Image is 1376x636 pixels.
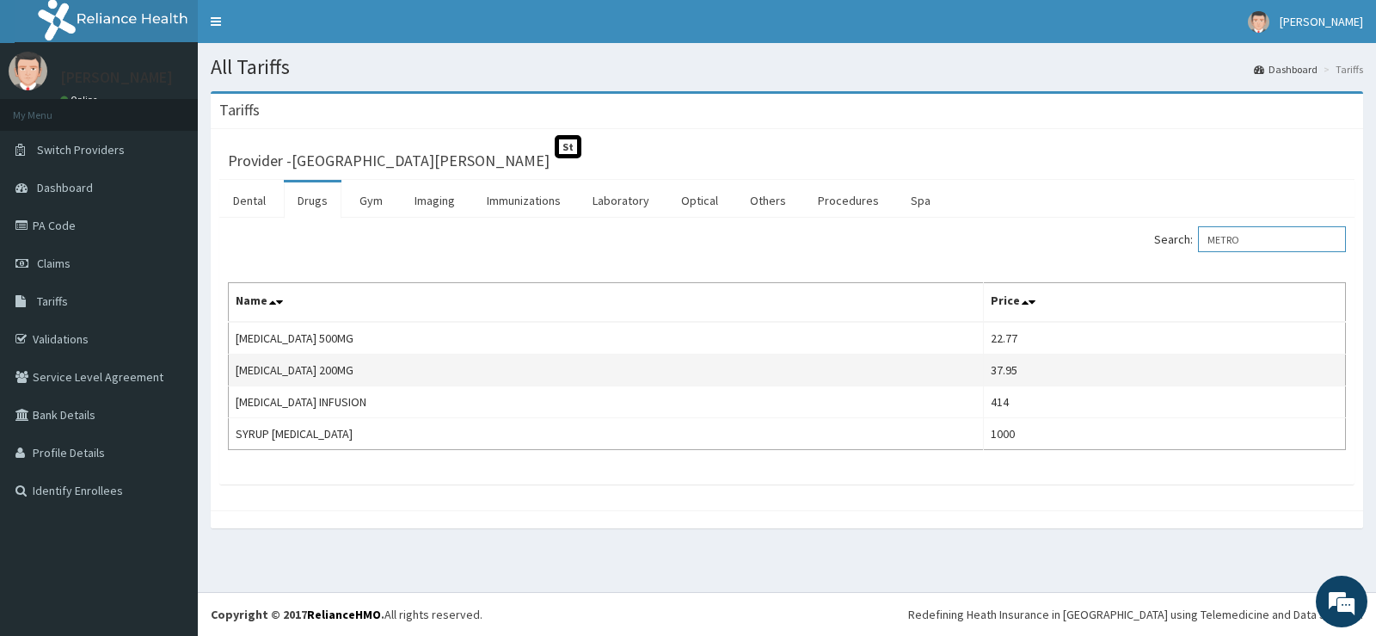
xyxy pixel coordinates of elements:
[9,52,47,90] img: User Image
[579,182,663,219] a: Laboratory
[473,182,574,219] a: Immunizations
[37,180,93,195] span: Dashboard
[984,322,1346,355] td: 22.77
[229,283,984,323] th: Name
[37,293,68,309] span: Tariffs
[555,135,581,158] span: St
[1248,11,1269,33] img: User Image
[60,70,173,85] p: [PERSON_NAME]
[89,96,289,119] div: Chat with us now
[284,182,341,219] a: Drugs
[1154,226,1346,252] label: Search:
[346,182,396,219] a: Gym
[37,142,125,157] span: Switch Providers
[229,322,984,355] td: [MEDICAL_DATA] 500MG
[229,386,984,418] td: [MEDICAL_DATA] INFUSION
[984,283,1346,323] th: Price
[1198,226,1346,252] input: Search:
[401,182,469,219] a: Imaging
[219,182,279,219] a: Dental
[229,418,984,450] td: SYRUP [MEDICAL_DATA]
[1254,62,1318,77] a: Dashboard
[984,418,1346,450] td: 1000
[229,355,984,386] td: [MEDICAL_DATA] 200MG
[211,56,1363,78] h1: All Tariffs
[1319,62,1363,77] li: Tariffs
[219,102,260,118] h3: Tariffs
[9,440,328,500] textarea: Type your message and hit 'Enter'
[211,607,384,622] strong: Copyright © 2017 .
[667,182,732,219] a: Optical
[804,182,893,219] a: Procedures
[307,607,381,622] a: RelianceHMO
[228,153,550,169] h3: Provider - [GEOGRAPHIC_DATA][PERSON_NAME]
[736,182,800,219] a: Others
[897,182,944,219] a: Spa
[282,9,323,50] div: Minimize live chat window
[984,355,1346,386] td: 37.95
[198,592,1376,636] footer: All rights reserved.
[908,606,1363,623] div: Redefining Heath Insurance in [GEOGRAPHIC_DATA] using Telemedicine and Data Science!
[1280,14,1363,29] span: [PERSON_NAME]
[60,94,101,106] a: Online
[37,256,71,271] span: Claims
[100,201,237,375] span: We're online!
[32,86,70,129] img: d_794563401_company_1708531726252_794563401
[984,386,1346,418] td: 414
